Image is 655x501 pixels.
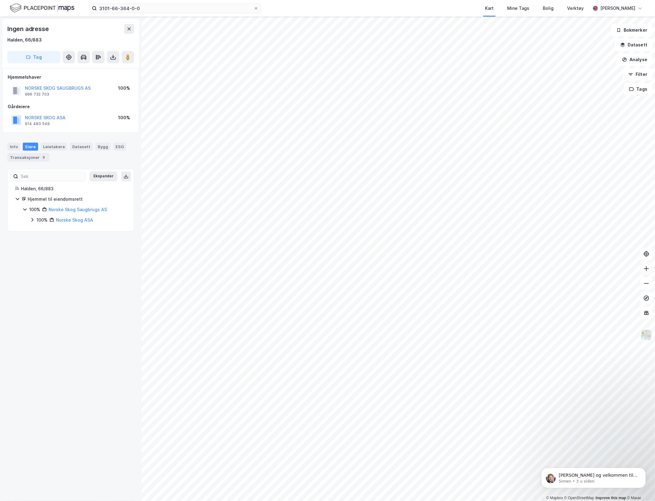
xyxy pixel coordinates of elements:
[118,85,130,92] div: 100%
[25,121,50,126] div: 914 483 549
[28,195,126,203] div: Hjemmel til eiendomsrett
[89,172,117,181] button: Ekspander
[485,5,494,12] div: Kart
[18,172,85,181] input: Søk
[564,496,594,500] a: OpenStreetMap
[95,143,111,151] div: Bygg
[41,154,47,160] div: 8
[7,24,50,34] div: Ingen adresse
[624,83,653,95] button: Tags
[546,496,563,500] a: Mapbox
[7,51,60,63] button: Tag
[37,216,48,224] div: 100%
[113,143,126,151] div: ESG
[49,207,107,212] a: Norske Skog Saugbrugs AS
[25,92,49,97] div: 996 732 703
[7,153,49,162] div: Transaksjoner
[532,455,655,498] iframe: Intercom notifications melding
[641,329,652,341] img: Z
[70,143,93,151] div: Datasett
[41,143,67,151] div: Leietakere
[29,206,40,213] div: 100%
[7,143,20,151] div: Info
[596,496,626,500] a: Improve this map
[10,3,74,14] img: logo.f888ab2527a4732fd821a326f86c7f29.svg
[118,114,130,121] div: 100%
[56,217,93,223] a: Norske Skog ASA
[615,39,653,51] button: Datasett
[600,5,635,12] div: [PERSON_NAME]
[617,53,653,66] button: Analyse
[611,24,653,36] button: Bokmerker
[7,36,42,44] div: Halden, 66/883
[623,68,653,81] button: Filter
[567,5,584,12] div: Verktøy
[8,103,134,110] div: Gårdeiere
[97,4,254,13] input: Søk på adresse, matrikkel, gårdeiere, leietakere eller personer
[8,73,134,81] div: Hjemmelshaver
[507,5,529,12] div: Mine Tags
[23,143,38,151] div: Eiere
[543,5,554,12] div: Bolig
[21,185,126,192] div: Halden, 66/883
